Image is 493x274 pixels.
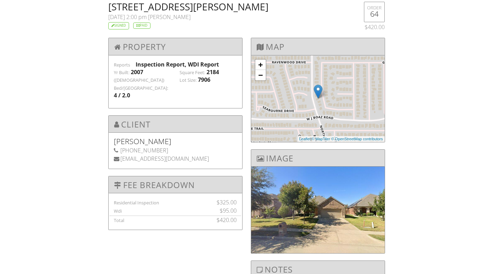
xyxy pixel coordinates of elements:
[148,13,191,21] span: [PERSON_NAME]
[201,216,237,224] div: $420.00
[299,137,311,141] a: Leaflet
[114,138,237,145] h5: [PERSON_NAME]
[114,147,237,154] div: [PHONE_NUMBER]
[114,155,237,162] div: [EMAIL_ADDRESS][DOMAIN_NAME]
[109,38,242,55] h3: Property
[180,70,205,76] label: Square Feet:
[131,68,143,76] div: 2007
[346,23,385,31] div: $420.00
[331,137,383,141] a: © OpenStreetMap contributors
[108,22,129,29] div: Signed
[114,208,122,214] label: Wdi
[367,10,382,17] h5: 64
[298,136,385,142] div: |
[251,38,385,55] h3: Map
[201,198,237,206] div: $325.00
[312,137,330,141] a: © MapTiler
[114,62,130,68] label: Reports
[251,150,385,167] h3: Image
[198,76,210,83] div: 7906
[109,176,242,193] h3: Fee Breakdown
[108,13,147,21] span: [DATE] 2:00 pm
[133,23,150,29] div: Paid
[180,77,197,83] label: Lot Size:
[255,60,266,70] a: Zoom in
[114,200,159,206] label: Residential Inspection
[108,2,338,11] h2: [STREET_ADDRESS][PERSON_NAME]
[114,85,168,91] label: Bed/[GEOGRAPHIC_DATA]:
[109,116,242,133] h3: Client
[114,91,130,99] div: 4 / 2.0
[207,68,219,76] div: 2184
[136,61,237,68] div: Inspection Report, WDI Report
[114,77,164,83] label: ([DEMOGRAPHIC_DATA])
[367,5,382,10] div: ORDER
[255,70,266,80] a: Zoom out
[201,207,237,214] div: $95.00
[114,217,124,223] label: Total
[114,70,129,76] label: Yr Built:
